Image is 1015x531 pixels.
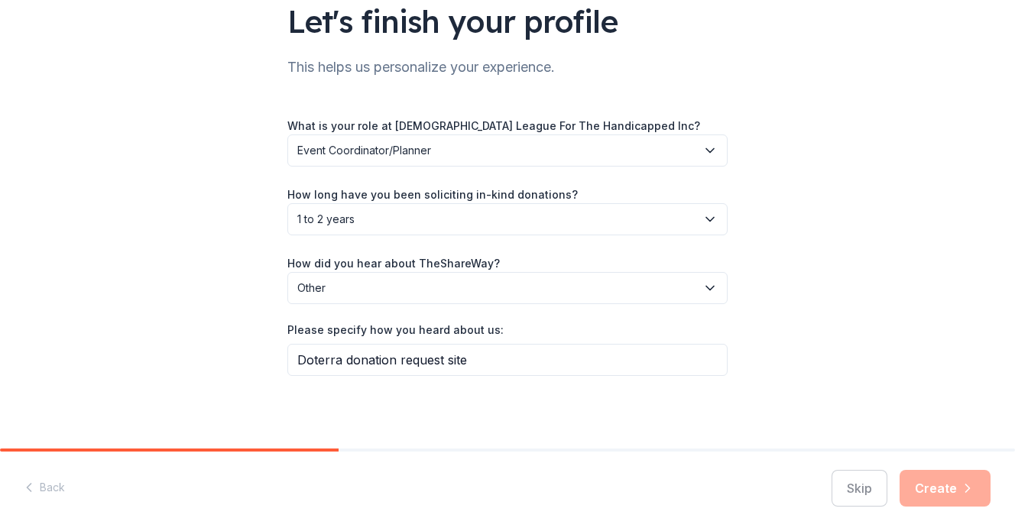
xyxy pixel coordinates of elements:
[297,279,696,297] span: Other
[297,141,696,160] span: Event Coordinator/Planner
[287,118,700,134] label: What is your role at [DEMOGRAPHIC_DATA] League For The Handicapped Inc?
[287,272,728,304] button: Other
[287,203,728,235] button: 1 to 2 years
[287,322,504,338] label: Please specify how you heard about us:
[287,55,728,79] div: This helps us personalize your experience.
[297,210,696,228] span: 1 to 2 years
[287,187,578,202] label: How long have you been soliciting in-kind donations?
[287,256,500,271] label: How did you hear about TheShareWay?
[287,134,728,167] button: Event Coordinator/Planner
